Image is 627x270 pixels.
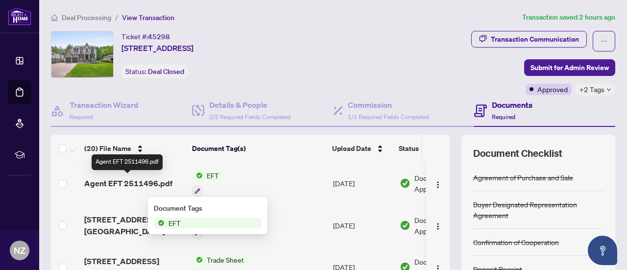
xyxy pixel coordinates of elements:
[329,204,396,246] td: [DATE]
[588,236,617,265] button: Open asap
[192,170,203,181] img: Status Icon
[62,13,111,22] span: Deal Processing
[395,135,478,162] th: Status
[84,143,131,154] span: (20) File Name
[115,12,118,23] li: /
[80,135,188,162] th: (20) File Name
[209,113,290,121] span: 2/2 Required Fields Completed
[121,31,170,42] div: Ticket #:
[192,170,223,196] button: Status IconEFT
[430,218,446,233] button: Logo
[414,172,475,194] span: Document Approved
[154,218,165,228] img: Status Icon
[537,84,568,95] span: Approved
[122,13,174,22] span: View Transaction
[154,203,262,214] div: Document Tags
[8,7,31,25] img: logo
[84,214,184,237] span: [STREET_ADDRESS][GEOGRAPHIC_DATA] MLS.pdf
[434,222,442,230] img: Logo
[491,31,579,47] div: Transaction Communication
[14,244,25,257] span: NZ
[473,147,562,160] span: Document Checklist
[348,99,429,111] h4: Commission
[70,113,93,121] span: Required
[601,38,607,45] span: ellipsis
[192,254,203,265] img: Status Icon
[531,60,609,75] span: Submit for Admin Review
[51,14,58,21] span: home
[84,177,172,189] span: Agent EFT 2511496.pdf
[92,154,163,170] div: Agent EFT 2511496.pdf
[473,199,603,221] div: Buyer Designated Representation Agreement
[524,59,615,76] button: Submit for Admin Review
[148,67,184,76] span: Deal Closed
[121,42,193,54] span: [STREET_ADDRESS]
[328,135,395,162] th: Upload Date
[522,12,615,23] article: Transaction saved 2 hours ago
[414,215,475,236] span: Document Approved
[203,170,223,181] span: EFT
[471,31,587,48] button: Transaction Communication
[434,181,442,189] img: Logo
[492,113,515,121] span: Required
[473,172,573,183] div: Agreement of Purchase and Sale
[51,31,113,77] img: IMG-N12208510_1.jpg
[492,99,532,111] h4: Documents
[579,84,604,95] span: +2 Tags
[203,254,248,265] span: Trade Sheet
[400,220,410,231] img: Document Status
[430,175,446,191] button: Logo
[165,218,185,228] span: EFT
[148,32,170,41] span: 45298
[606,87,611,92] span: down
[348,113,429,121] span: 1/1 Required Fields Completed
[209,99,290,111] h4: Details & People
[329,162,396,204] td: [DATE]
[332,143,371,154] span: Upload Date
[70,99,139,111] h4: Transaction Wizard
[188,135,328,162] th: Document Tag(s)
[400,178,410,189] img: Document Status
[473,237,559,247] div: Confirmation of Cooperation
[399,143,419,154] span: Status
[121,65,188,78] div: Status:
